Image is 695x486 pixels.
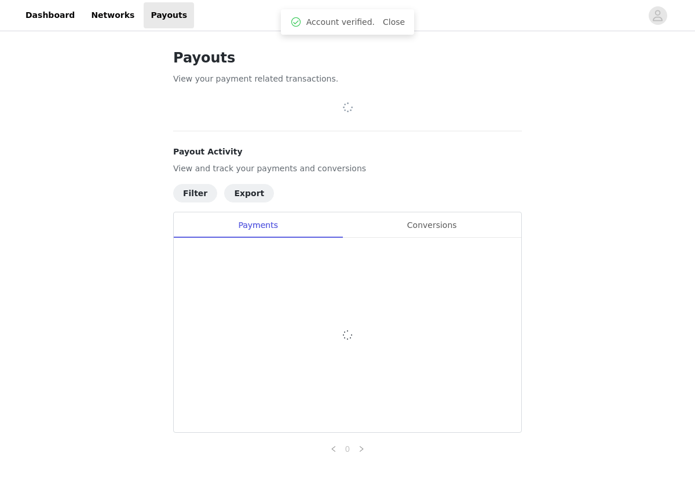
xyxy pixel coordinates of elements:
[173,47,522,68] h1: Payouts
[224,184,274,203] button: Export
[354,442,368,456] li: Next Page
[330,446,337,452] i: icon: left
[358,446,365,452] i: icon: right
[383,17,405,27] a: Close
[341,442,354,456] li: 0
[173,184,217,203] button: Filter
[173,146,522,158] h4: Payout Activity
[144,2,194,28] a: Payouts
[19,2,82,28] a: Dashboard
[327,442,341,456] li: Previous Page
[342,212,521,238] div: Conversions
[174,212,342,238] div: Payments
[84,2,141,28] a: Networks
[341,443,354,455] a: 0
[173,73,522,85] p: View your payment related transactions.
[306,16,375,28] span: Account verified.
[173,163,522,175] p: View and track your payments and conversions
[652,6,663,25] div: avatar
